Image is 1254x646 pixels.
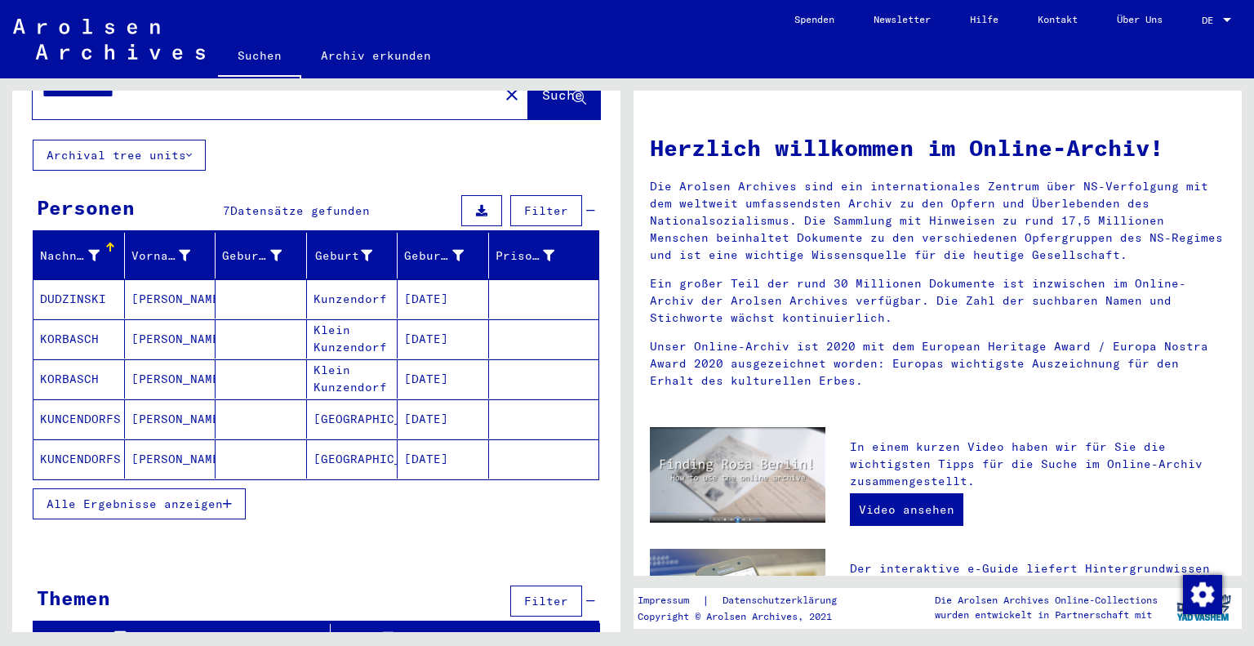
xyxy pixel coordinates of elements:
[33,279,125,319] mat-cell: DUDZINSKI
[398,359,489,399] mat-cell: [DATE]
[125,233,216,278] mat-header-cell: Vorname
[496,243,580,269] div: Prisoner #
[398,399,489,439] mat-cell: [DATE]
[37,583,110,613] div: Themen
[398,439,489,479] mat-cell: [DATE]
[638,592,702,609] a: Impressum
[218,36,301,78] a: Suchen
[125,439,216,479] mat-cell: [PERSON_NAME]
[125,399,216,439] mat-cell: [PERSON_NAME]
[40,629,309,646] div: Signature
[223,203,230,218] span: 7
[650,427,825,523] img: video.jpg
[131,247,191,265] div: Vorname
[1182,574,1221,613] div: Zustimmung ändern
[40,247,100,265] div: Nachname
[398,319,489,359] mat-cell: [DATE]
[125,359,216,399] mat-cell: [PERSON_NAME]
[850,560,1225,646] p: Der interaktive e-Guide liefert Hintergrundwissen zum Verständnis der Dokumente. Sie finden viele...
[33,233,125,278] mat-header-cell: Nachname
[650,338,1225,390] p: Unser Online-Archiv ist 2020 mit dem European Heritage Award / Europa Nostra Award 2020 ausgezeic...
[33,439,125,479] mat-cell: KUNCENDORFS
[222,243,306,269] div: Geburtsname
[307,319,398,359] mat-cell: Klein Kunzendorf
[307,279,398,319] mat-cell: Kunzendorf
[542,87,583,103] span: Suche
[125,279,216,319] mat-cell: [PERSON_NAME]
[1173,587,1234,628] img: yv_logo.png
[489,233,599,278] mat-header-cell: Prisoner #
[398,233,489,278] mat-header-cell: Geburtsdatum
[496,78,528,110] button: Clear
[650,275,1225,327] p: Ein großer Teil der rund 30 Millionen Dokumente ist inzwischen im Online-Archiv der Arolsen Archi...
[13,19,205,60] img: Arolsen_neg.svg
[1202,15,1220,26] span: DE
[404,243,488,269] div: Geburtsdatum
[524,594,568,608] span: Filter
[850,493,963,526] a: Video ansehen
[131,243,216,269] div: Vorname
[650,131,1225,165] h1: Herzlich willkommen im Online-Archiv!
[307,359,398,399] mat-cell: Klein Kunzendorf
[307,439,398,479] mat-cell: [GEOGRAPHIC_DATA]
[935,608,1158,622] p: wurden entwickelt in Partnerschaft mit
[33,488,246,519] button: Alle Ergebnisse anzeigen
[496,247,555,265] div: Prisoner #
[313,247,373,265] div: Geburt‏
[37,193,135,222] div: Personen
[650,178,1225,264] p: Die Arolsen Archives sind ein internationales Zentrum über NS-Verfolgung mit dem weltweit umfasse...
[33,140,206,171] button: Archival tree units
[307,399,398,439] mat-cell: [GEOGRAPHIC_DATA]
[398,279,489,319] mat-cell: [DATE]
[222,247,282,265] div: Geburtsname
[40,243,124,269] div: Nachname
[307,233,398,278] mat-header-cell: Geburt‏
[313,243,398,269] div: Geburt‏
[502,85,522,105] mat-icon: close
[528,69,600,119] button: Suche
[850,439,1225,490] p: In einem kurzen Video haben wir für Sie die wichtigsten Tipps für die Suche im Online-Archiv zusa...
[404,247,464,265] div: Geburtsdatum
[125,319,216,359] mat-cell: [PERSON_NAME]
[216,233,307,278] mat-header-cell: Geburtsname
[230,203,370,218] span: Datensätze gefunden
[510,586,582,617] button: Filter
[709,592,856,609] a: Datenschutzerklärung
[638,609,856,624] p: Copyright © Arolsen Archives, 2021
[301,36,451,75] a: Archiv erkunden
[33,319,125,359] mat-cell: KORBASCH
[33,399,125,439] mat-cell: KUNCENDORFS
[524,203,568,218] span: Filter
[935,593,1158,608] p: Die Arolsen Archives Online-Collections
[33,359,125,399] mat-cell: KORBASCH
[1183,575,1222,614] img: Zustimmung ändern
[47,497,223,511] span: Alle Ergebnisse anzeigen
[638,592,856,609] div: |
[510,195,582,226] button: Filter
